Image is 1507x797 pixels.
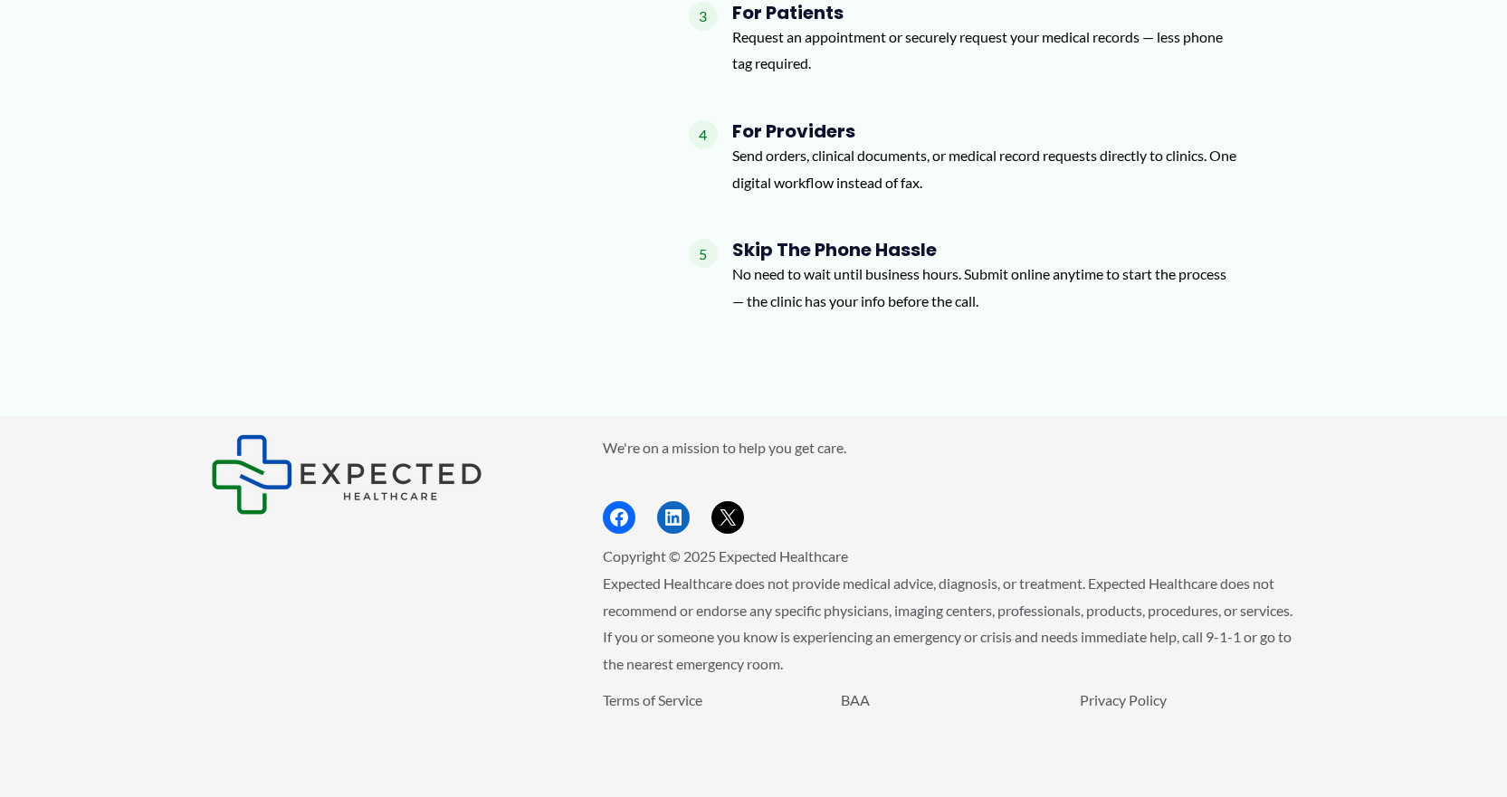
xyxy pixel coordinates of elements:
[603,547,848,565] span: Copyright © 2025 Expected Healthcare
[689,120,718,149] span: 4
[603,574,1292,672] span: Expected Healthcare does not provide medical advice, diagnosis, or treatment. Expected Healthcare...
[211,434,482,515] img: Expected Healthcare Logo - side, dark font, small
[732,120,1239,142] h4: For Providers
[841,691,870,708] a: BAA
[732,261,1239,314] p: No need to wait until business hours. Submit online anytime to start the process — the clinic has...
[603,434,1297,461] p: We're on a mission to help you get care.
[732,142,1239,195] p: Send orders, clinical documents, or medical record requests directly to clinics. One digital work...
[603,691,702,708] a: Terms of Service
[603,434,1297,535] aside: Footer Widget 2
[211,434,558,515] aside: Footer Widget 1
[732,2,1239,24] h4: For Patients
[732,24,1239,77] p: Request an appointment or securely request your medical records — less phone tag required.
[689,239,718,268] span: 5
[603,687,1297,754] aside: Footer Widget 3
[689,2,718,31] span: 3
[732,239,1239,261] h4: Skip the Phone Hassle
[1080,691,1167,708] a: Privacy Policy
